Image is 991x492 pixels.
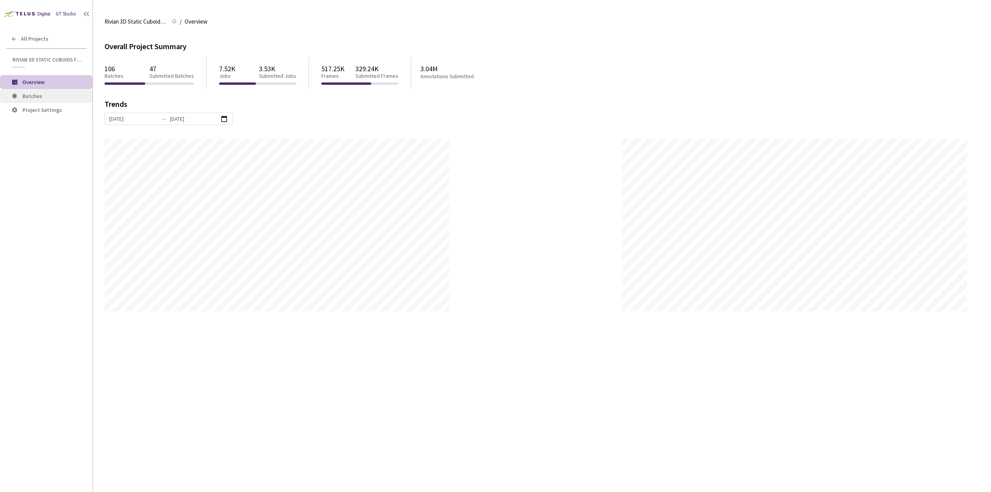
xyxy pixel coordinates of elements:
[321,73,345,79] p: Frames
[161,116,167,122] span: to
[355,65,398,73] p: 329.24K
[219,65,235,73] p: 7.52K
[105,65,123,73] p: 106
[259,65,296,73] p: 3.53K
[420,65,504,73] p: 3.04M
[219,73,235,79] p: Jobs
[185,17,207,26] span: Overview
[149,73,194,79] p: Submitted Batches
[420,73,504,80] p: Annotations Submitted
[56,10,76,18] div: GT Studio
[105,100,969,113] div: Trends
[149,65,194,73] p: 47
[22,79,45,86] span: Overview
[12,57,82,63] span: Rivian 3D Static Cuboids fixed[2024-25]
[105,73,123,79] p: Batches
[21,36,48,42] span: All Projects
[259,73,296,79] p: Submitted Jobs
[170,115,218,123] input: End date
[321,65,345,73] p: 517.25K
[161,116,167,122] span: swap-right
[105,17,167,26] span: Rivian 3D Static Cuboids fixed[2024-25]
[109,115,158,123] input: Start date
[22,93,42,99] span: Batches
[355,73,398,79] p: Submitted Frames
[22,106,62,113] span: Project Settings
[105,40,979,52] div: Overall Project Summary
[180,17,182,26] li: /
